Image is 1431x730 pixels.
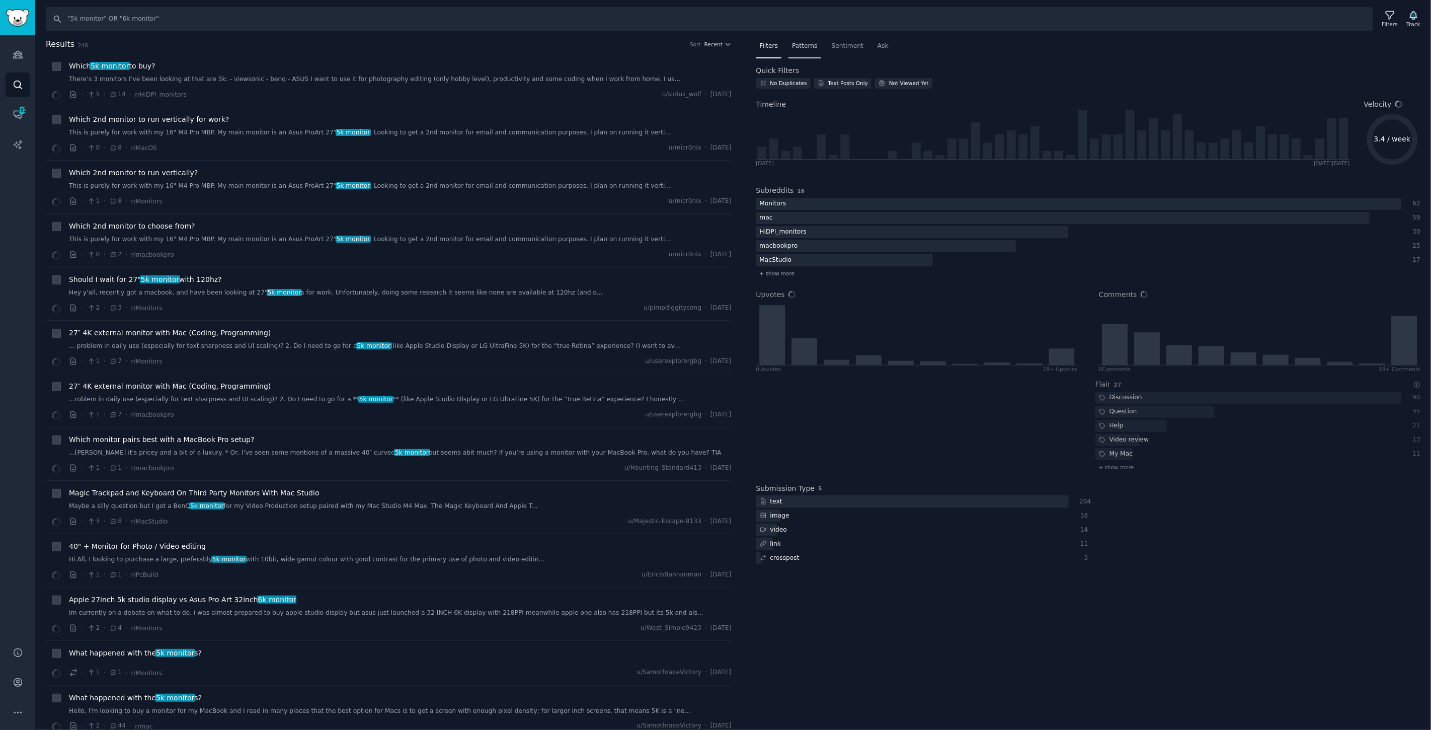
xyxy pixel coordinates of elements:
[710,357,731,366] span: [DATE]
[1412,242,1421,251] div: 25
[69,541,206,552] span: 40" + Monitor for Photo / Video editing
[82,668,84,678] span: ·
[69,693,202,703] span: What happened with the s?
[832,42,863,51] span: Sentiment
[131,358,162,365] span: r/Monitors
[705,250,707,259] span: ·
[756,495,786,508] div: text
[705,90,707,99] span: ·
[87,570,100,579] span: 1
[637,668,701,677] span: u/SamothraceVictory
[69,274,222,285] span: Should I wait for 27" with 120hz?
[69,182,732,191] a: This is purely for work with my 16" M4 Pro MBP. My main monitor is an Asus ProArt 27"5k monitor. ...
[69,114,229,125] span: Which 2nd monitor to run vertically for work?
[135,91,187,98] span: r/HiDPI_monitors
[87,250,100,259] span: 0
[125,142,127,153] span: ·
[46,38,74,51] span: Results
[710,517,731,526] span: [DATE]
[69,449,732,458] a: ...[PERSON_NAME] it's pricey and a bit of a luxury. * Or, I’ve seen some mentions of a massive 40...
[18,107,27,114] span: 462
[103,303,105,313] span: ·
[1374,135,1411,143] text: 3.4 / week
[69,75,732,84] a: There’s 3 monitors I’ve been looking at that are 5k: - viewsonic - benq - ASUS I want to use it f...
[125,623,127,633] span: ·
[69,235,732,244] a: This is purely for work with my 16" M4 Pro MBP. My main monitor is an Asus ProArt 27"5k monitor. ...
[87,304,100,313] span: 2
[710,143,731,153] span: [DATE]
[69,274,222,285] a: Should I wait for 27"5k monitorwith 120hz?
[756,524,790,536] div: video
[6,102,30,127] a: 462
[792,42,817,51] span: Patterns
[82,623,84,633] span: ·
[69,342,732,351] a: ... problem in daily use (especially for text sharpness and UI scaling)? 2. Do I need to go for a...
[705,517,707,526] span: ·
[155,694,195,702] span: 5k monitor
[109,464,122,473] span: 1
[756,160,774,167] div: [DATE]
[710,90,731,99] span: [DATE]
[109,570,122,579] span: 1
[760,42,778,51] span: Filters
[710,197,731,206] span: [DATE]
[69,609,732,618] a: Im currently on a debate on what to do, i was almost prepared to buy apple studio display but asu...
[211,556,247,563] span: 5k monitor
[705,304,707,313] span: ·
[760,270,795,277] span: + show more
[125,196,127,206] span: ·
[257,596,297,604] span: 6k monitor
[756,483,815,494] h2: Submission Type
[756,240,802,253] div: macbookpro
[109,250,122,259] span: 2
[6,9,29,27] img: GummySearch logo
[87,517,100,526] span: 3
[103,668,105,678] span: ·
[103,569,105,580] span: ·
[125,569,127,580] span: ·
[710,668,731,677] span: [DATE]
[704,41,723,48] span: Recent
[705,143,707,153] span: ·
[756,99,786,110] span: Timeline
[87,357,100,366] span: 1
[69,328,271,338] a: 27″ 4K external monitor with Mac (Coding, Programming)
[705,570,707,579] span: ·
[770,80,807,87] div: No Duplicates
[756,226,810,239] div: HiDPI_monitors
[82,303,84,313] span: ·
[798,188,805,194] span: 16
[1403,9,1424,30] button: Track
[155,649,195,657] span: 5k monitor
[69,128,732,137] a: This is purely for work with my 16" M4 Pro MBP. My main monitor is an Asus ProArt 27"5k monitor. ...
[394,449,429,456] span: 5k monitor
[82,142,84,153] span: ·
[710,304,731,313] span: [DATE]
[131,144,156,152] span: r/MacOS
[756,254,796,267] div: MacStudio
[87,624,100,633] span: 2
[87,143,100,153] span: 0
[69,648,202,659] span: What happened with the s?
[82,356,84,367] span: ·
[69,693,202,703] a: What happened with the5k monitors?
[69,61,155,71] a: Which5k monitorto buy?
[1412,228,1421,237] div: 30
[82,463,84,473] span: ·
[131,198,162,205] span: r/Monitors
[710,464,731,473] span: [DATE]
[267,289,302,296] span: 5k monitor
[336,129,371,136] span: 5k monitor
[103,356,105,367] span: ·
[358,396,393,403] span: 5k monitor
[1079,497,1088,506] div: 204
[131,571,158,578] span: r/PcBuild
[1412,256,1421,265] div: 17
[69,502,732,511] a: Maybe a silly question but I got a BenQ5k monitorfor my Video Production setup paired with my Mac...
[705,197,707,206] span: ·
[82,196,84,206] span: ·
[1412,199,1421,208] div: 62
[69,381,271,392] a: 27″ 4K external monitor with Mac (Coding, Programming)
